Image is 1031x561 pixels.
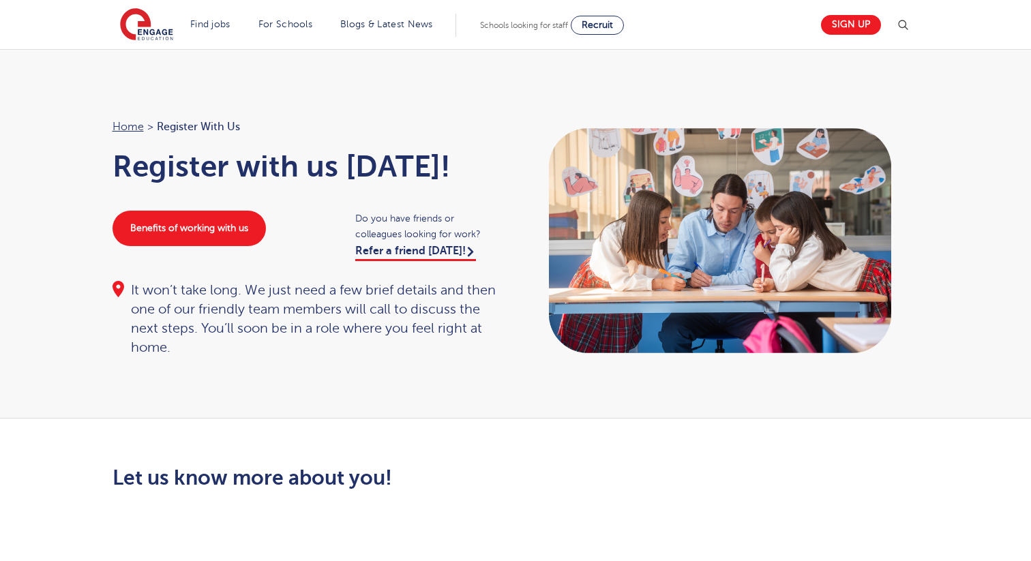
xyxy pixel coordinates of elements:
h1: Register with us [DATE]! [113,149,503,183]
div: It won’t take long. We just need a few brief details and then one of our friendly team members wi... [113,281,503,357]
a: Home [113,121,144,133]
a: Sign up [821,15,881,35]
span: > [147,121,153,133]
a: Blogs & Latest News [340,19,433,29]
a: Benefits of working with us [113,211,266,246]
span: Recruit [582,20,613,30]
a: Refer a friend [DATE]! [355,245,476,261]
a: Find jobs [190,19,230,29]
span: Register with us [157,118,240,136]
a: For Schools [258,19,312,29]
h2: Let us know more about you! [113,466,644,489]
img: Engage Education [120,8,173,42]
span: Schools looking for staff [480,20,568,30]
span: Do you have friends or colleagues looking for work? [355,211,502,242]
nav: breadcrumb [113,118,503,136]
a: Recruit [571,16,624,35]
